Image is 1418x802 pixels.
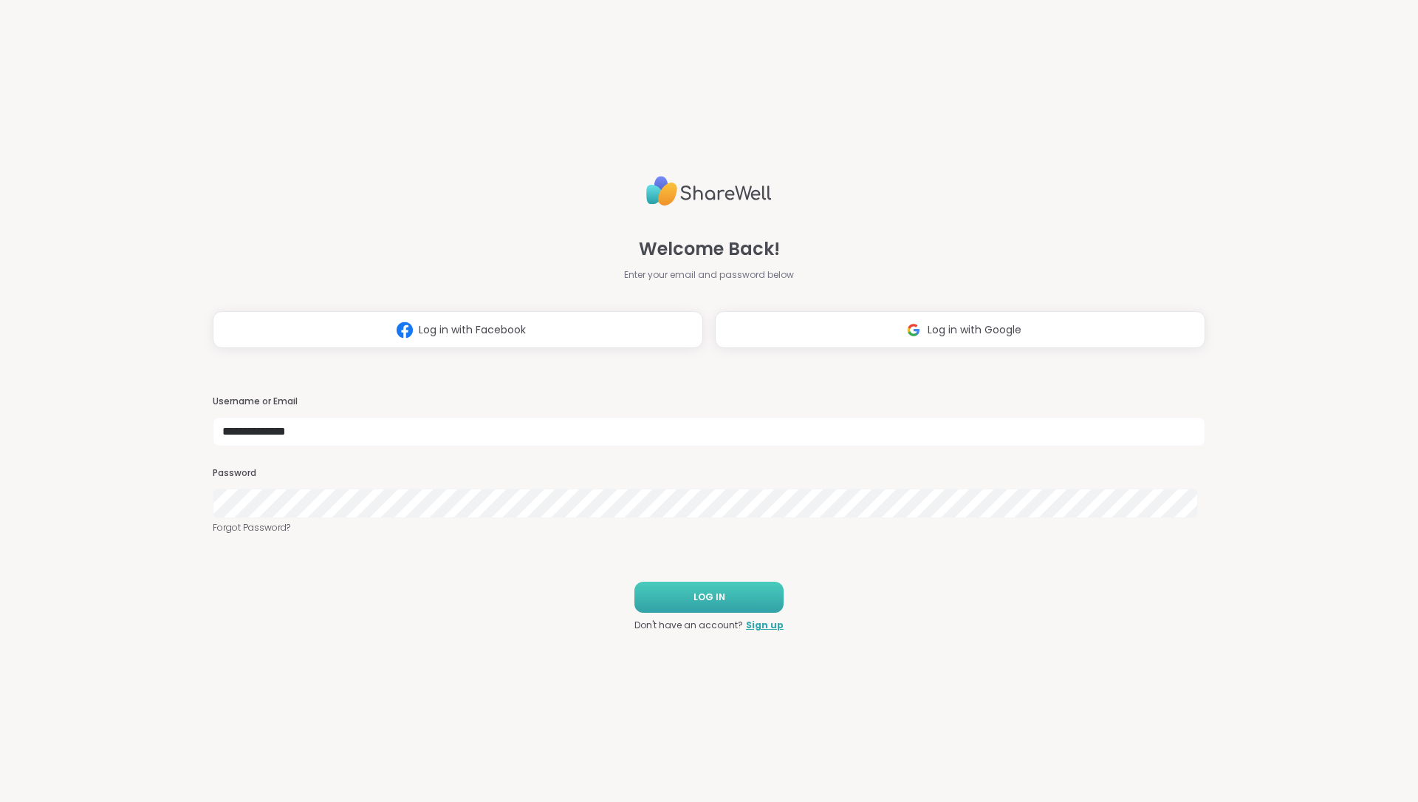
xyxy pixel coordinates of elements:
img: ShareWell Logo [646,170,772,212]
span: Enter your email and password below [624,268,794,282]
img: ShareWell Logomark [900,316,928,344]
span: LOG IN [693,591,725,604]
button: Log in with Google [715,311,1205,348]
span: Log in with Facebook [419,322,526,338]
img: ShareWell Logomark [391,316,419,344]
h3: Password [213,467,1205,480]
button: LOG IN [634,582,784,613]
span: Log in with Google [928,322,1021,338]
span: Don't have an account? [634,619,743,632]
h3: Username or Email [213,395,1205,408]
a: Sign up [746,619,784,632]
a: Forgot Password? [213,521,1205,534]
button: Log in with Facebook [213,311,703,348]
span: Welcome Back! [639,236,780,262]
